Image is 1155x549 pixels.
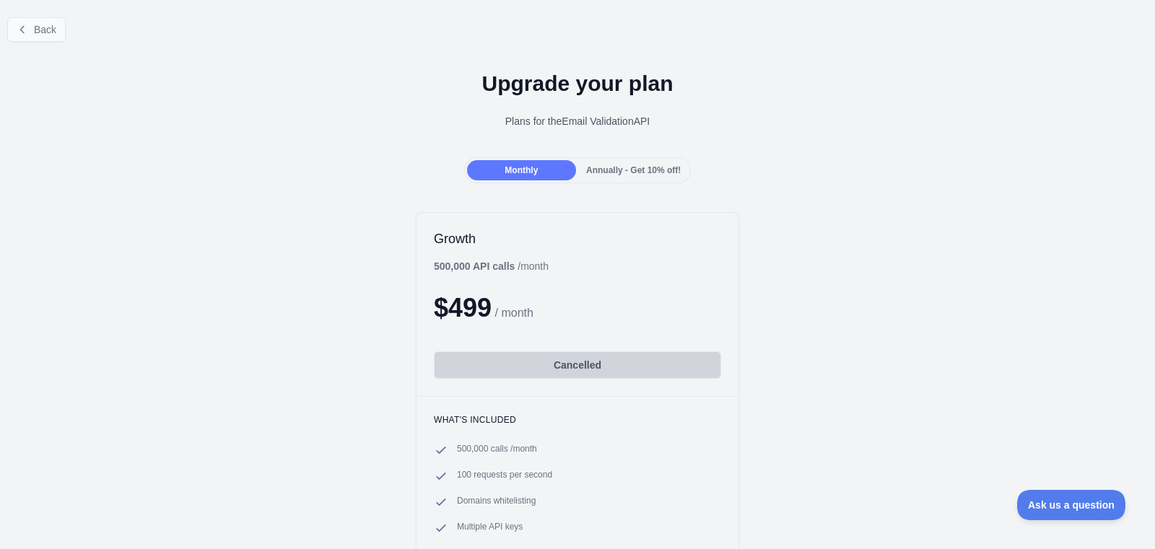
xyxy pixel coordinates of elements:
[434,259,549,273] div: / month
[1017,490,1126,520] iframe: Toggle Customer Support
[434,230,721,247] h2: Growth
[434,260,515,272] b: 500,000 API calls
[434,293,492,322] span: $ 499
[495,307,533,319] span: / month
